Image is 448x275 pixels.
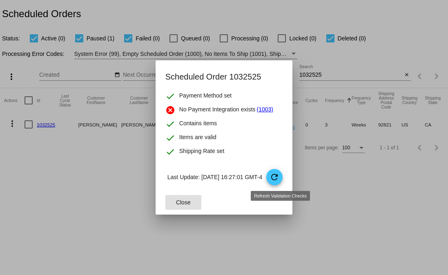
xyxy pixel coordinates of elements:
h2: Scheduled Order 1032525 [165,70,283,83]
mat-icon: refresh [270,172,279,182]
mat-icon: check [165,91,175,101]
mat-icon: check [165,119,175,129]
span: Close [176,199,191,206]
button: Close dialog [165,195,201,210]
mat-icon: cancel [165,105,175,115]
a: (1003) [257,105,273,115]
mat-icon: check [165,133,175,143]
span: Contains items [179,119,217,129]
span: Shipping Rate set [179,147,225,157]
p: Last Update: [DATE] 16:27:01 GMT-4 [167,169,283,185]
mat-icon: check [165,147,175,157]
span: Items are valid [179,133,216,143]
span: No Payment Integration exists [179,105,256,115]
span: Payment Method set [179,91,232,101]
